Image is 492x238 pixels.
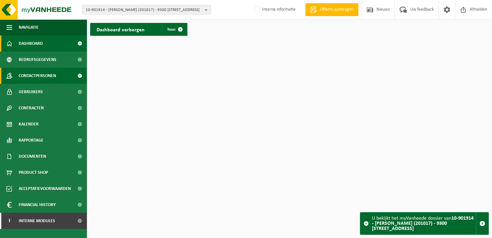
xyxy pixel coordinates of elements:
[372,216,474,231] strong: 10-901914 - [PERSON_NAME] (201017) - 9300 [STREET_ADDRESS]
[90,23,151,35] h2: Dashboard verborgen
[167,27,175,32] span: Toon
[19,213,55,229] span: Interne modules
[318,6,355,13] span: Offerte aanvragen
[86,5,202,15] span: 10-901914 - [PERSON_NAME] (201017) - 9300 [STREET_ADDRESS]
[19,116,39,132] span: Kalender
[19,164,48,181] span: Product Shop
[162,23,187,36] a: Toon
[372,213,476,234] div: U bekijkt het myVanheede dossier van
[305,3,358,16] a: Offerte aanvragen
[19,148,46,164] span: Documenten
[19,132,43,148] span: Rapportage
[19,100,44,116] span: Contracten
[19,35,43,52] span: Dashboard
[19,181,71,197] span: Acceptatievoorwaarden
[19,52,56,68] span: Bedrijfsgegevens
[82,5,211,15] button: 10-901914 - [PERSON_NAME] (201017) - 9300 [STREET_ADDRESS]
[19,68,56,84] span: Contactpersonen
[253,5,296,15] label: Interne informatie
[6,213,12,229] span: I
[19,197,56,213] span: Financial History
[19,84,43,100] span: Gebruikers
[19,19,39,35] span: Navigatie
